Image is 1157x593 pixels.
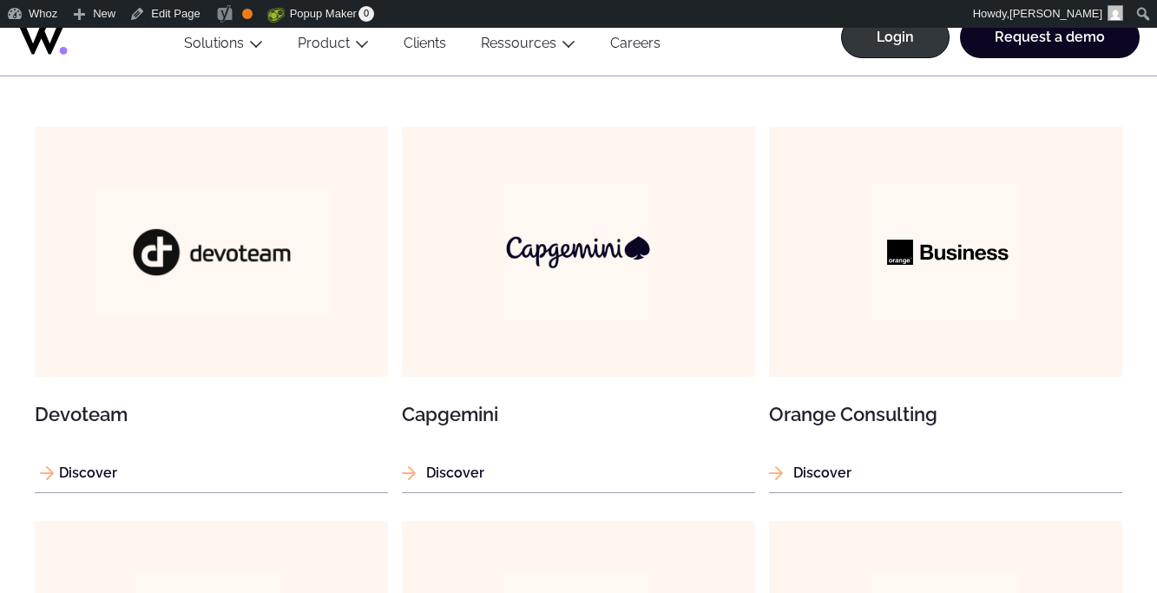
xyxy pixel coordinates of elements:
[463,35,593,58] button: Ressources
[960,16,1140,58] a: Request a demo
[402,405,755,424] h3: Capgemini
[167,35,280,58] button: Solutions
[298,35,350,51] a: Product
[242,9,253,19] div: OK
[402,462,755,484] p: Discover
[280,35,386,58] button: Product
[769,462,1122,484] p: Discover
[35,405,388,424] h3: Devoteam
[769,405,1122,424] h3: Orange Consulting
[871,177,1021,327] img: Orange Consulting
[89,188,333,316] img: Devoteam
[1042,478,1133,569] iframe: Chatbot
[593,35,678,58] a: Careers
[1009,7,1102,20] span: [PERSON_NAME]
[841,16,950,58] a: Login
[402,127,755,493] a: Capgemini Capgemini Discover
[358,6,374,22] span: 0
[35,127,388,493] a: Devoteam Devoteam Discover
[769,127,1122,493] a: Orange Consulting Orange Consulting Discover
[35,462,388,484] p: Discover
[481,35,556,51] a: Ressources
[386,35,463,58] a: Clients
[503,177,654,327] img: Capgemini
